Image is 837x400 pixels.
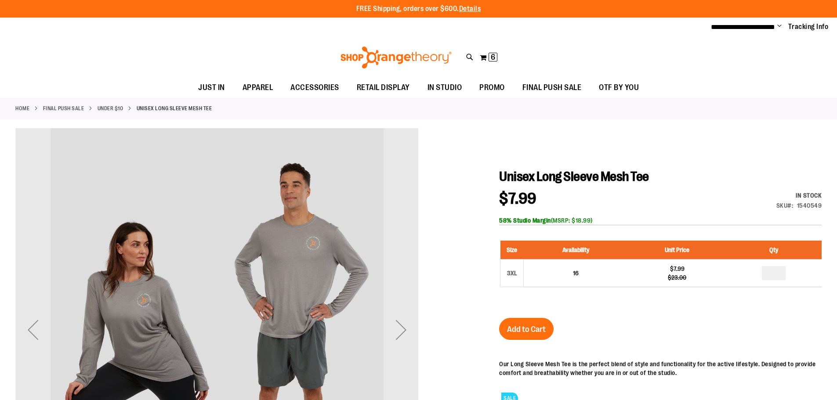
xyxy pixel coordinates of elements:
[137,105,212,112] strong: Unisex Long Sleeve Mesh Tee
[282,78,348,98] a: ACCESSORIES
[524,241,628,259] th: Availability
[632,264,721,273] div: $7.99
[777,22,782,31] button: Account menu
[189,78,234,98] a: JUST IN
[499,216,822,225] div: (MSRP: $18.99)
[198,78,225,97] span: JUST IN
[726,241,822,259] th: Qty
[428,78,462,97] span: IN STUDIO
[356,4,481,14] p: FREE Shipping, orders over $600.
[776,191,822,200] div: Availability
[499,360,822,377] div: Our Long Sleeve Mesh Tee is the perfect blend of style and functionality for the active lifestyle...
[628,241,726,259] th: Unit Price
[290,78,339,97] span: ACCESSORIES
[357,78,410,97] span: RETAIL DISPLAY
[499,190,536,208] span: $7.99
[348,78,419,98] a: RETAIL DISPLAY
[776,202,794,209] strong: SKU
[339,47,453,68] img: Shop Orangetheory
[522,78,582,97] span: FINAL PUSH SALE
[573,270,579,277] span: 16
[459,5,481,13] a: Details
[499,169,649,184] span: Unisex Long Sleeve Mesh Tee
[479,78,505,97] span: PROMO
[505,267,518,280] div: 3XL
[788,22,829,32] a: Tracking Info
[243,78,273,97] span: APPAREL
[632,273,721,282] div: $23.00
[471,78,514,98] a: PROMO
[500,241,524,259] th: Size
[776,191,822,200] div: In stock
[15,105,29,112] a: Home
[234,78,282,98] a: APPAREL
[491,53,495,61] span: 6
[43,105,84,112] a: FINAL PUSH SALE
[514,78,591,97] a: FINAL PUSH SALE
[419,78,471,98] a: IN STUDIO
[590,78,648,98] a: OTF BY YOU
[98,105,123,112] a: Under $10
[507,324,546,334] span: Add to Cart
[499,318,554,340] button: Add to Cart
[599,78,639,97] span: OTF BY YOU
[499,217,551,224] b: 58% Studio Margin
[797,201,822,210] div: 1540549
